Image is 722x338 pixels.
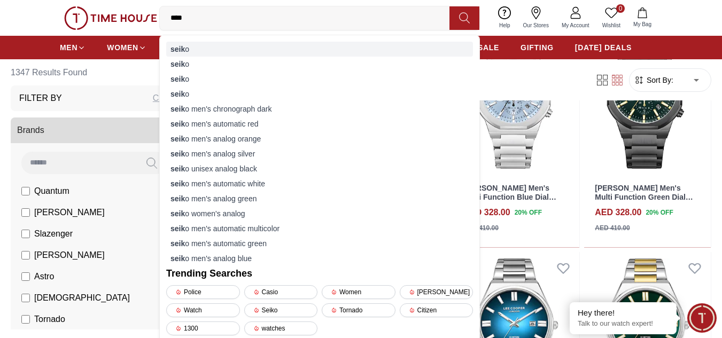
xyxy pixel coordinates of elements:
strong: seik [170,60,185,68]
input: Tornado [21,315,30,324]
span: [DATE] DEALS [575,42,632,53]
div: o men's analog gold [166,72,473,87]
div: Clear [153,92,173,105]
span: Help [495,21,515,29]
div: AED 410.00 [464,223,499,233]
strong: seik [170,224,185,233]
strong: seik [170,90,185,98]
a: Help [493,4,517,32]
a: 0Wishlist [596,4,627,32]
div: o [166,42,473,57]
div: o men's analog emerald [166,57,473,72]
div: o men's analog blue [166,251,473,266]
strong: seik [170,150,185,158]
span: Slazenger [34,227,73,240]
strong: seik [170,164,185,173]
div: Chat Widget [687,303,717,333]
strong: seik [170,179,185,188]
div: Tornado [322,303,395,317]
span: 20 % OFF [646,208,673,217]
strong: seik [170,75,185,83]
input: [PERSON_NAME] [21,251,30,260]
strong: seik [170,239,185,248]
button: Sort By: [634,75,673,85]
div: o men's analog green [166,191,473,206]
span: Quantum [34,185,69,198]
p: Talk to our watch expert! [578,319,669,328]
button: My Bag [627,5,658,30]
div: o men's analog orange [166,131,473,146]
span: Sort By: [645,75,673,85]
img: ... [64,6,157,30]
div: AED 410.00 [595,223,630,233]
span: WOMEN [107,42,138,53]
div: o women's analog [166,206,473,221]
span: Tornado [34,313,65,326]
strong: seik [170,194,185,203]
div: o men's automatic white [166,176,473,191]
div: o men's automatic green [166,236,473,251]
div: Casio [244,285,318,299]
input: [DEMOGRAPHIC_DATA] [21,294,30,302]
strong: seik [170,254,185,263]
input: Astro [21,272,30,281]
input: Quantum [21,187,30,195]
span: [PERSON_NAME] [34,249,105,262]
h4: AED 328.00 [595,206,641,219]
h3: Filter By [19,92,62,105]
a: [PERSON_NAME] Men's Multi Function Green Dial Watch - LC08263.070 [595,184,693,210]
strong: seik [170,45,185,53]
span: Astro [34,270,54,283]
a: GIFTING [521,38,554,57]
strong: seik [170,135,185,143]
a: MEN [60,38,86,57]
a: WOMEN [107,38,146,57]
a: [PERSON_NAME] Men's Multi Function Blue Dial Watch - LC08263.300 [464,184,556,210]
span: SALE [478,42,499,53]
span: Brands [17,124,44,137]
span: Wishlist [598,21,625,29]
div: [PERSON_NAME] [400,285,473,299]
strong: seik [170,105,185,113]
div: o men's chronograph dark [166,101,473,116]
div: Seiko [244,303,318,317]
span: Our Stores [519,21,553,29]
div: o men's automatic red [166,116,473,131]
span: 0 [616,4,625,13]
span: My Account [557,21,594,29]
span: 20 % OFF [515,208,542,217]
div: Watch [166,303,240,317]
span: [PERSON_NAME] [34,206,105,219]
a: Our Stores [517,4,555,32]
h4: AED 328.00 [464,206,510,219]
div: Hey there! [578,308,669,318]
a: SALE [478,38,499,57]
span: GIFTING [521,42,554,53]
div: 1300 [166,321,240,335]
div: o men's analog silver [166,146,473,161]
div: o men's automatic multicolor [166,221,473,236]
div: Citizen [400,303,473,317]
button: Brands [11,117,177,143]
strong: seik [170,120,185,128]
div: o men's analog white [166,87,473,101]
h6: 1347 Results Found [11,60,182,85]
strong: seik [170,209,185,218]
input: Slazenger [21,230,30,238]
input: [PERSON_NAME] [21,208,30,217]
span: [DEMOGRAPHIC_DATA] [34,292,130,304]
a: [DATE] DEALS [575,38,632,57]
h2: Trending Searches [166,266,473,281]
div: o unisex analog black [166,161,473,176]
div: Women [322,285,395,299]
div: Police [166,285,240,299]
div: watches [244,321,318,335]
span: MEN [60,42,77,53]
span: My Bag [629,20,656,28]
